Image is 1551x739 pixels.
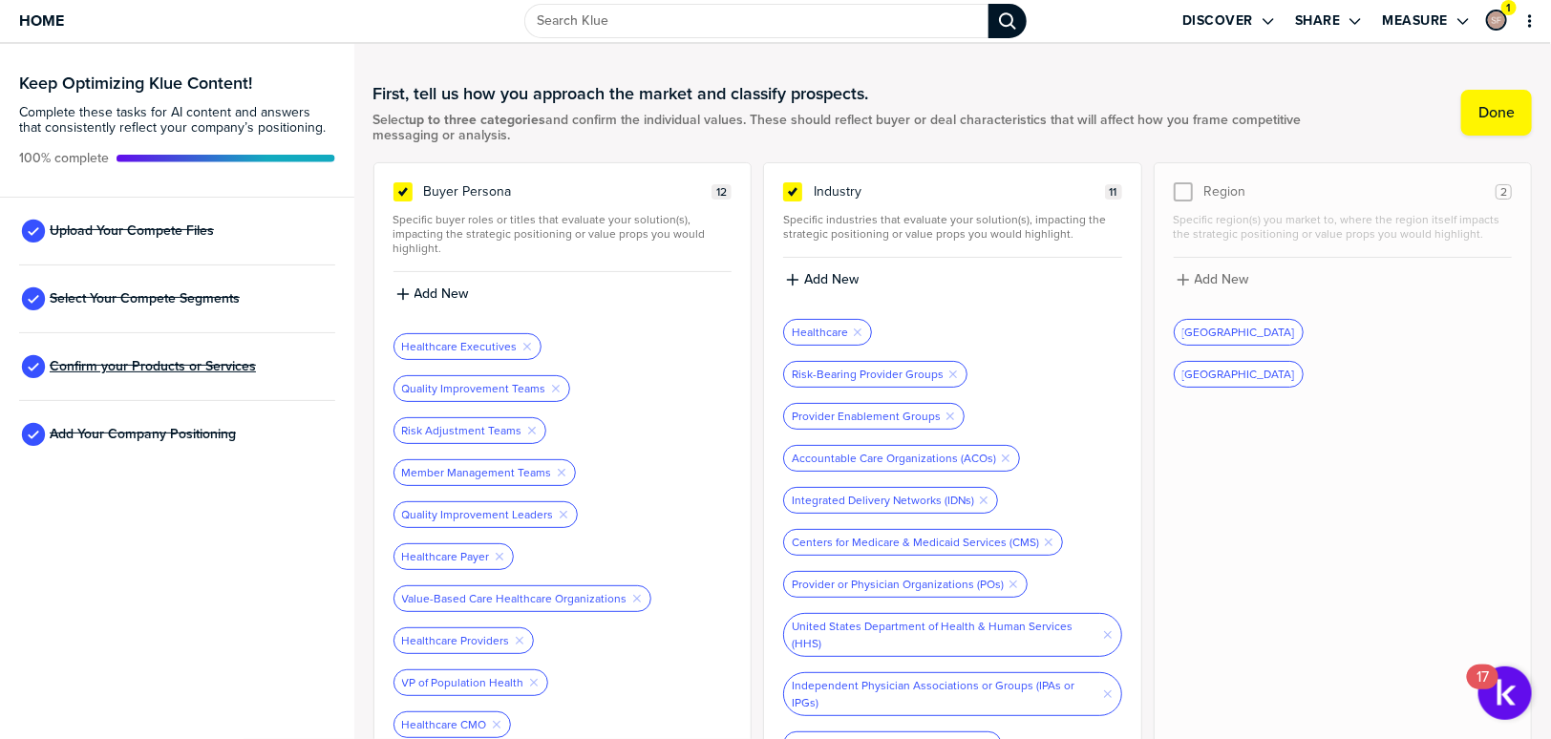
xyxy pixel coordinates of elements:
[1295,12,1341,30] label: Share
[1174,213,1513,242] span: Specific region(s) you market to, where the region itself impacts the strategic positioning or va...
[1102,688,1114,700] button: Remove Tag
[373,113,1355,143] span: Select and confirm the individual values. These should reflect buyer or deal characteristics that...
[1461,90,1532,136] button: Done
[1204,184,1246,200] span: Region
[1506,1,1511,15] span: 1
[424,184,512,200] span: Buyer Persona
[393,284,733,305] button: Add New
[947,369,959,380] button: Remove Tag
[1102,629,1114,641] button: Remove Tag
[526,425,538,436] button: Remove Tag
[1110,185,1117,200] span: 11
[50,291,240,306] span: Select Your Compete Segments
[1195,271,1249,288] label: Add New
[852,327,863,338] button: Remove Tag
[1477,677,1489,702] div: 17
[1500,185,1507,200] span: 2
[528,677,540,688] button: Remove Tag
[631,593,643,604] button: Remove Tag
[50,427,236,442] span: Add Your Company Positioning
[1382,12,1448,30] label: Measure
[19,105,335,136] span: Complete these tasks for AI content and answers that consistently reflect your company’s position...
[814,184,861,200] span: Industry
[393,213,733,256] span: Specific buyer roles or titles that evaluate your solution(s), impacting the strategic positionin...
[1484,8,1509,32] a: Edit Profile
[50,359,256,374] span: Confirm your Products or Services
[1043,537,1054,548] button: Remove Tag
[19,151,109,166] span: Active
[804,271,859,288] label: Add New
[414,285,469,303] label: Add New
[988,4,1027,38] div: Search Klue
[783,213,1122,242] span: Specific industries that evaluate your solution(s), impacting the strategic positioning or value ...
[1008,579,1019,590] button: Remove Tag
[1478,666,1532,720] button: Open Resource Center, 17 new notifications
[550,383,562,394] button: Remove Tag
[373,82,1355,105] h1: First, tell us how you approach the market and classify prospects.
[1000,453,1011,464] button: Remove Tag
[521,341,533,352] button: Remove Tag
[19,12,64,29] span: Home
[558,509,569,520] button: Remove Tag
[491,719,502,730] button: Remove Tag
[524,4,988,38] input: Search Klue
[494,551,505,562] button: Remove Tag
[978,495,989,506] button: Remove Tag
[716,185,727,200] span: 12
[19,74,335,92] h3: Keep Optimizing Klue Content!
[1486,10,1507,31] div: Sarah Fink
[1478,103,1515,122] label: Done
[50,223,214,239] span: Upload Your Compete Files
[945,411,956,422] button: Remove Tag
[783,269,1122,290] button: Add New
[1488,11,1505,29] img: 93b8931263d36766543586cf27245e57-sml.png
[1174,269,1513,290] button: Add New
[556,467,567,478] button: Remove Tag
[1182,12,1253,30] label: Discover
[410,110,546,130] strong: up to three categories
[514,635,525,646] button: Remove Tag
